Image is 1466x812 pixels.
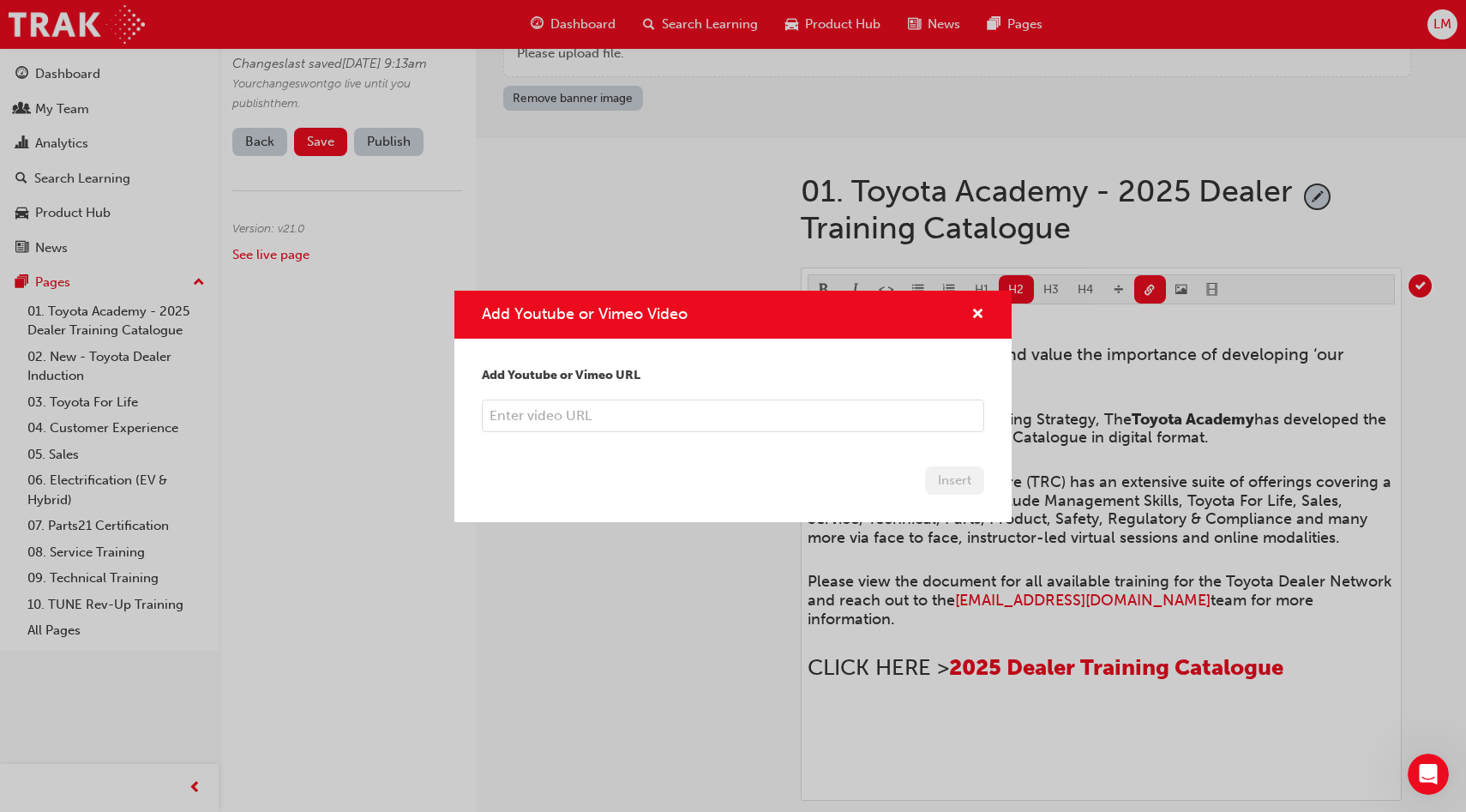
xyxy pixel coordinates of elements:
div: Add Youtube or Vimeo Video [454,291,1012,522]
input: Enter video URL [482,400,984,432]
span: Add Youtube or Vimeo Video [482,304,688,323]
p: Add Youtube or Vimeo URL [482,366,984,386]
iframe: Intercom live chat [1408,754,1449,795]
button: cross-icon [971,304,984,326]
button: Insert [925,466,984,495]
span: cross-icon [971,308,984,323]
